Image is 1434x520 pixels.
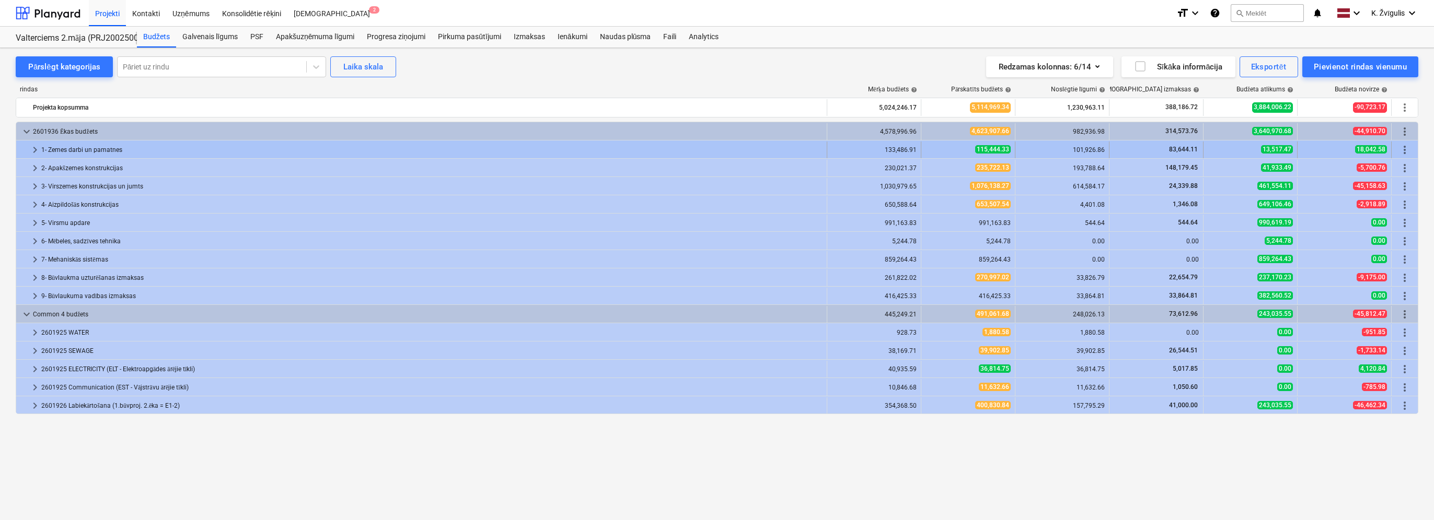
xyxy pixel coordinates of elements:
span: 73,612.96 [1168,310,1199,317]
div: Pārslēgt kategorijas [28,60,100,74]
div: 544.64 [1020,219,1105,227]
div: Budžeta atlikums [1236,86,1293,93]
div: 248,026.13 [1020,311,1105,318]
span: 4,120.84 [1359,364,1387,373]
div: 1,030,979.65 [831,183,917,190]
button: Pievienot rindas vienumu [1302,56,1418,77]
span: 39,902.85 [979,346,1011,354]
div: 33,826.79 [1020,274,1105,281]
span: 5,114,969.34 [970,102,1011,112]
span: -1,733.14 [1357,346,1387,354]
span: keyboard_arrow_right [29,253,41,266]
span: Vairāk darbību [1398,235,1411,247]
a: PSF [244,27,270,48]
span: 243,035.55 [1257,401,1293,409]
span: 270,997.02 [975,273,1011,281]
div: [DEMOGRAPHIC_DATA] izmaksas [1097,86,1199,93]
iframe: Chat Widget [1382,470,1434,520]
div: 0.00 [1114,238,1199,245]
span: 1,880.58 [982,328,1011,336]
div: Projekta kopsumma [33,99,823,116]
div: 0.00 [1020,256,1105,263]
div: 39,902.85 [1020,347,1105,354]
i: format_size [1176,7,1189,19]
span: 1,050.60 [1172,383,1199,391]
div: Common 4 budžets [33,306,823,323]
span: Vairāk darbību [1398,198,1411,211]
div: 5- Virsmu apdare [41,215,823,231]
div: 3- Virszemes konstrukcijas un jumts [41,178,823,195]
span: 653,507.54 [975,200,1011,208]
span: 0.00 [1277,364,1293,373]
span: Vairāk darbību [1398,271,1411,284]
span: Vairāk darbību [1398,144,1411,156]
div: Noslēgtie līgumi [1051,86,1105,93]
a: Budžets [137,27,176,48]
span: -45,812.47 [1353,310,1387,318]
span: keyboard_arrow_right [29,345,41,357]
span: 13,517.47 [1261,145,1293,153]
div: Laika skala [343,60,383,74]
div: 982,936.98 [1020,128,1105,135]
span: 22,654.79 [1168,274,1199,281]
span: Vairāk darbību [1398,180,1411,193]
div: 354,368.50 [831,402,917,409]
div: 1,230,963.11 [1020,99,1105,116]
div: 6- Mēbeles, sadzīves tehnika [41,233,823,250]
div: 10,846.68 [831,384,917,391]
span: 388,186.72 [1164,103,1199,112]
span: -951.85 [1362,328,1387,336]
div: 2601925 WATER [41,324,823,341]
div: 230,021.37 [831,164,917,172]
span: keyboard_arrow_right [29,144,41,156]
div: Apakšuzņēmuma līgumi [270,27,361,48]
span: 0.00 [1277,328,1293,336]
div: 7- Mehaniskās sistēmas [41,251,823,268]
div: 416,425.33 [926,292,1011,300]
div: 133,486.91 [831,146,917,153]
div: 2601926 Labiekārtošana (1.būvproj. 2.ēka = E1-2) [41,397,823,414]
div: 33,864.81 [1020,292,1105,300]
div: Valterciems 2.māja (PRJ2002500) - 2601936 [16,33,124,44]
div: 4- Aizpildošās konstrukcijas [41,196,823,213]
span: 0.00 [1277,383,1293,391]
span: keyboard_arrow_right [29,271,41,284]
span: 382,560.52 [1257,291,1293,300]
span: -46,462.34 [1353,401,1387,409]
button: Sīkāka informācija [1121,56,1235,77]
i: notifications [1312,7,1323,19]
span: keyboard_arrow_right [29,363,41,375]
span: help [1379,87,1387,93]
span: keyboard_arrow_right [29,290,41,302]
span: search [1235,9,1244,17]
span: keyboard_arrow_right [29,381,41,394]
div: Mērķa budžets [868,86,917,93]
div: 5,024,246.17 [831,99,917,116]
span: -2,918.89 [1357,200,1387,208]
div: 38,169.71 [831,347,917,354]
span: keyboard_arrow_right [29,180,41,193]
span: 83,644.11 [1168,146,1199,153]
div: 991,163.83 [831,219,917,227]
a: Progresa ziņojumi [361,27,432,48]
a: Naudas plūsma [594,27,657,48]
span: -9,175.00 [1357,273,1387,281]
span: help [1003,87,1011,93]
div: Faili [657,27,683,48]
span: 3,884,006.22 [1252,102,1293,112]
div: 261,822.02 [831,274,917,281]
span: Vairāk darbību [1398,326,1411,339]
span: Vairāk darbību [1398,162,1411,174]
span: keyboard_arrow_right [29,198,41,211]
span: 0.00 [1371,255,1387,263]
a: Izmaksas [507,27,551,48]
div: 101,926.86 [1020,146,1105,153]
div: 9- Būvlaukuma vadības izmaksas [41,288,823,304]
div: 40,935.59 [831,365,917,373]
span: keyboard_arrow_right [29,399,41,412]
div: 4,401.08 [1020,201,1105,208]
span: 544.64 [1177,219,1199,226]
